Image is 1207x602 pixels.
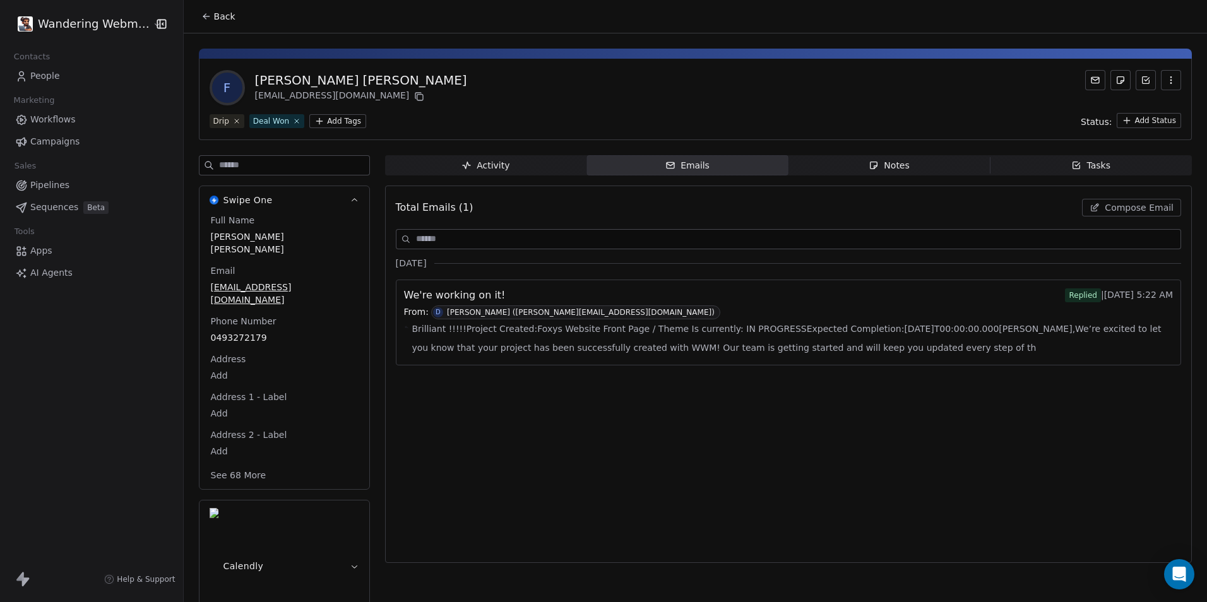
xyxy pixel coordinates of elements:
[30,201,78,214] span: Sequences
[10,240,173,261] a: Apps
[213,115,229,127] div: Drip
[1164,559,1194,589] div: Open Intercom Messenger
[211,407,358,420] span: Add
[211,445,358,457] span: Add
[199,186,369,214] button: Swipe OneSwipe One
[210,196,218,204] img: Swipe One
[1065,288,1173,302] span: | [DATE] 5:22 AM
[104,574,175,584] a: Help & Support
[447,308,715,317] div: [PERSON_NAME] ([PERSON_NAME][EMAIL_ADDRESS][DOMAIN_NAME])
[255,71,467,89] div: [PERSON_NAME] [PERSON_NAME]
[208,391,290,403] span: Address 1 - Label
[255,89,467,104] div: [EMAIL_ADDRESS][DOMAIN_NAME]
[8,91,60,110] span: Marketing
[10,175,173,196] a: Pipelines
[309,114,366,128] button: Add Tags
[396,257,427,269] span: [DATE]
[10,263,173,283] a: AI Agents
[30,113,76,126] span: Workflows
[10,66,173,86] a: People
[404,305,429,319] span: From:
[1105,201,1174,214] span: Compose Email
[30,69,60,83] span: People
[30,244,52,257] span: Apps
[18,16,33,32] img: logo.png
[212,73,242,103] span: F
[10,197,173,218] a: SequencesBeta
[1082,199,1181,216] button: Compose Email
[208,353,249,365] span: Address
[9,156,42,175] span: Sales
[199,214,369,489] div: Swipe OneSwipe One
[396,200,473,215] span: Total Emails (1)
[10,131,173,152] a: Campaigns
[211,369,358,382] span: Add
[203,464,274,487] button: See 68 More
[223,560,264,572] span: Calendly
[253,115,289,127] div: Deal Won
[117,574,175,584] span: Help & Support
[461,159,509,172] div: Activity
[211,331,358,344] span: 0493272179
[223,194,273,206] span: Swipe One
[38,16,150,32] span: Wandering Webmaster
[208,214,258,227] span: Full Name
[9,222,40,241] span: Tools
[208,315,279,328] span: Phone Number
[208,264,238,277] span: Email
[214,10,235,23] span: Back
[8,47,56,66] span: Contacts
[1117,113,1181,128] button: Add Status
[208,428,290,441] span: Address 2 - Label
[15,13,145,35] button: Wandering Webmaster
[412,319,1173,357] span: Brilliant !!!!!Project Created:Foxys Website Front Page / Theme Is currently: IN PROGRESSExpected...
[436,307,441,317] div: D
[1069,289,1097,302] div: Replied
[211,230,358,256] span: [PERSON_NAME] [PERSON_NAME]
[1071,159,1110,172] div: Tasks
[211,281,358,306] span: [EMAIL_ADDRESS][DOMAIN_NAME]
[194,5,243,28] button: Back
[30,179,69,192] span: Pipelines
[869,159,909,172] div: Notes
[1081,115,1112,128] span: Status:
[30,266,73,280] span: AI Agents
[665,159,710,172] div: Emails
[404,288,506,303] span: We're working on it!
[30,135,80,148] span: Campaigns
[10,109,173,130] a: Workflows
[83,201,109,214] span: Beta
